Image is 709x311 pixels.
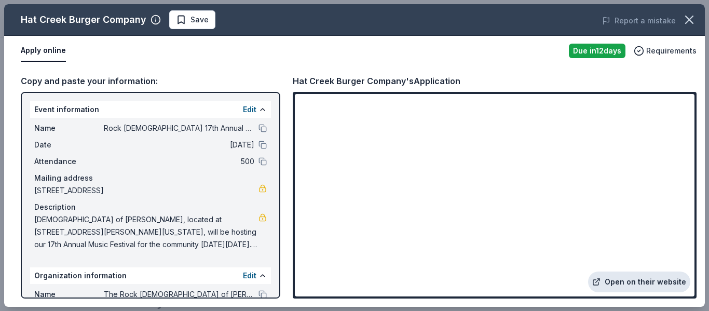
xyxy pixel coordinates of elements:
[34,139,104,151] span: Date
[243,103,256,116] button: Edit
[104,155,254,168] span: 500
[634,45,697,57] button: Requirements
[190,13,209,26] span: Save
[34,213,258,251] span: [DEMOGRAPHIC_DATA] of [PERSON_NAME], located at [STREET_ADDRESS][PERSON_NAME][US_STATE], will be ...
[21,40,66,62] button: Apply online
[34,122,104,134] span: Name
[293,74,460,88] div: Hat Creek Burger Company's Application
[602,15,676,27] button: Report a mistake
[243,269,256,282] button: Edit
[104,122,254,134] span: Rock [DEMOGRAPHIC_DATA] 17th Annual Music Fest
[569,44,625,58] div: Due in 12 days
[34,288,104,301] span: Name
[21,74,280,88] div: Copy and paste your information:
[34,155,104,168] span: Attendance
[21,11,146,28] div: Hat Creek Burger Company
[646,45,697,57] span: Requirements
[34,172,267,184] div: Mailing address
[588,272,690,292] a: Open on their website
[30,267,271,284] div: Organization information
[169,10,215,29] button: Save
[34,201,267,213] div: Description
[104,288,254,301] span: The Rock [DEMOGRAPHIC_DATA] of [PERSON_NAME]
[104,139,254,151] span: [DATE]
[30,101,271,118] div: Event information
[34,184,258,197] span: [STREET_ADDRESS]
